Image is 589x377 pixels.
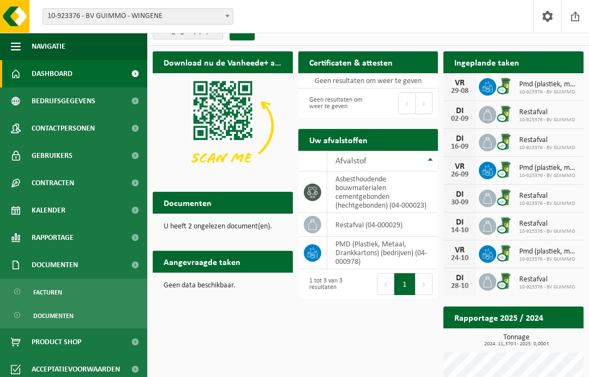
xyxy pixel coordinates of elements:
[496,76,515,95] img: WB-0240-CU
[32,87,95,115] span: Bedrijfsgegevens
[298,51,404,73] h2: Certificaten & attesten
[43,8,233,25] span: 10-923376 - BV GUIMMO - WINGENE
[377,273,394,295] button: Previous
[394,273,416,295] button: 1
[496,188,515,207] img: WB-0240-CU
[496,244,515,262] img: WB-0240-CU
[519,117,575,123] span: 10-923376 - BV GUIMMO
[519,228,575,235] span: 10-923376 - BV GUIMMO
[416,273,432,295] button: Next
[449,79,471,87] div: VR
[32,33,65,60] span: Navigatie
[519,220,575,228] span: Restafval
[32,328,81,356] span: Product Shop
[304,272,363,296] div: 1 tot 3 van 3 resultaten
[519,248,578,256] span: Pmd (plastiek, metaal, drankkartons) (bedrijven)
[449,190,471,199] div: DI
[449,107,471,115] div: DI
[449,255,471,262] div: 24-10
[449,87,471,95] div: 29-08
[449,227,471,234] div: 14-10
[398,92,416,114] button: Previous
[32,197,65,224] span: Kalender
[298,73,438,89] td: Geen resultaten om weer te geven
[33,282,62,303] span: Facturen
[449,218,471,227] div: DI
[443,51,530,73] h2: Ingeplande taken
[519,192,575,201] span: Restafval
[153,51,293,73] h2: Download nu de Vanheede+ app!
[32,251,78,279] span: Documenten
[32,169,74,197] span: Contracten
[496,272,515,290] img: WB-0240-CU
[449,134,471,143] div: DI
[519,108,575,117] span: Restafval
[519,145,575,151] span: 10-923376 - BV GUIMMO
[449,246,471,255] div: VR
[304,91,363,115] div: Geen resultaten om weer te geven
[43,9,233,24] span: 10-923376 - BV GUIMMO - WINGENE
[519,164,578,173] span: Pmd (plastiek, metaal, drankkartons) (bedrijven)
[496,160,515,179] img: WB-0240-CU
[32,142,73,169] span: Gebruikers
[519,89,578,96] span: 10-923376 - BV GUIMMO
[449,274,471,282] div: DI
[33,305,74,326] span: Documenten
[519,136,575,145] span: Restafval
[153,192,223,213] h2: Documenten
[327,237,438,269] td: PMD (Plastiek, Metaal, Drankkartons) (bedrijven) (04-000978)
[327,213,438,237] td: restafval (04-000029)
[327,172,438,213] td: asbesthoudende bouwmaterialen cementgebonden (hechtgebonden) (04-000023)
[496,104,515,123] img: WB-0240-CU
[449,143,471,151] div: 16-09
[519,256,578,263] span: 10-923376 - BV GUIMMO
[449,115,471,123] div: 02-09
[32,224,74,251] span: Rapportage
[496,216,515,234] img: WB-0240-CU
[449,282,471,290] div: 28-10
[298,129,378,150] h2: Uw afvalstoffen
[519,275,575,284] span: Restafval
[164,223,282,231] p: U heeft 2 ongelezen document(en).
[153,251,251,272] h2: Aangevraagde taken
[519,80,578,89] span: Pmd (plastiek, metaal, drankkartons) (bedrijven)
[449,162,471,171] div: VR
[449,199,471,207] div: 30-09
[519,284,575,291] span: 10-923376 - BV GUIMMO
[164,282,282,290] p: Geen data beschikbaar.
[153,73,293,179] img: Download de VHEPlus App
[519,201,575,207] span: 10-923376 - BV GUIMMO
[496,132,515,151] img: WB-0240-CU
[32,60,73,87] span: Dashboard
[3,305,145,326] a: Documenten
[416,92,432,114] button: Next
[32,115,95,142] span: Contactpersonen
[519,173,578,179] span: 10-923376 - BV GUIMMO
[449,341,584,347] span: 2024: 11,370 t - 2025: 0,000 t
[443,307,554,328] h2: Rapportage 2025 / 2024
[449,334,584,347] h3: Tonnage
[3,281,145,302] a: Facturen
[335,157,366,166] span: Afvalstof
[502,328,582,350] a: Bekijk rapportage
[449,171,471,179] div: 26-09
